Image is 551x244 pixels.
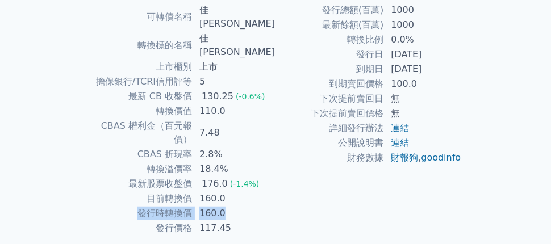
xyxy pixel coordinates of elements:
td: 發行價格 [89,221,193,235]
td: 無 [384,91,462,106]
td: 最新 CB 收盤價 [89,89,193,104]
a: 連結 [391,137,409,148]
td: 擔保銀行/TCRI信用評等 [89,74,193,89]
td: 詳細發行辦法 [275,121,384,136]
td: 轉換價值 [89,104,193,119]
td: 2.8% [193,147,275,162]
td: 最新股票收盤價 [89,176,193,191]
div: 176.0 [199,177,230,191]
td: 1000 [384,18,462,32]
td: 18.4% [193,162,275,176]
td: 到期賣回價格 [275,77,384,91]
a: 連結 [391,123,409,133]
td: 佳[PERSON_NAME] [193,31,275,60]
a: 財報狗 [391,152,418,163]
span: (-1.4%) [230,179,260,188]
td: 發行總額(百萬) [275,3,384,18]
td: 佳[PERSON_NAME] [193,3,275,31]
td: 110.0 [193,104,275,119]
a: goodinfo [421,152,461,163]
td: 可轉債名稱 [89,3,193,31]
td: 發行時轉換價 [89,206,193,221]
td: 7.48 [193,119,275,147]
div: 130.25 [199,90,236,103]
td: 公開說明書 [275,136,384,150]
td: 1000 [384,3,462,18]
div: 聊天小工具 [494,190,551,244]
td: , [384,150,462,165]
span: (-0.6%) [236,92,265,101]
td: 160.0 [193,206,275,221]
td: 上市 [193,60,275,74]
td: 100.0 [384,77,462,91]
td: 上市櫃別 [89,60,193,74]
td: [DATE] [384,62,462,77]
td: 轉換溢價率 [89,162,193,176]
td: 發行日 [275,47,384,62]
td: 財務數據 [275,150,384,165]
td: 160.0 [193,191,275,206]
td: 轉換比例 [275,32,384,47]
td: 117.45 [193,221,275,235]
iframe: Chat Widget [494,190,551,244]
td: 到期日 [275,62,384,77]
td: CBAS 折現率 [89,147,193,162]
td: [DATE] [384,47,462,62]
td: 轉換標的名稱 [89,31,193,60]
td: CBAS 權利金（百元報價） [89,119,193,147]
td: 5 [193,74,275,89]
td: 下次提前賣回價格 [275,106,384,121]
td: 0.0% [384,32,462,47]
td: 目前轉換價 [89,191,193,206]
td: 下次提前賣回日 [275,91,384,106]
td: 最新餘額(百萬) [275,18,384,32]
td: 無 [384,106,462,121]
